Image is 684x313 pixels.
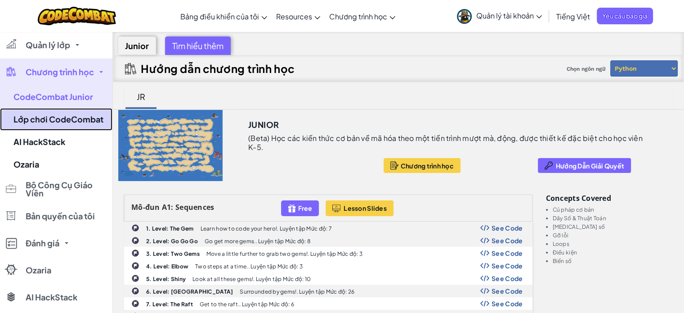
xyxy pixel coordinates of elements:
a: Yêu cầu báo giá [597,8,653,24]
span: Chương trình học [329,12,387,21]
div: JR [128,86,154,107]
img: CodeCombat logo [38,7,116,25]
span: Free [298,204,312,212]
span: Quản lý tài khoản [476,11,542,20]
img: IconChallengeLevel.svg [131,224,139,232]
img: IconChallengeLevel.svg [131,299,139,308]
a: Quản lý tài khoản [452,2,546,30]
span: Hướng Dẫn Giải Quyết [556,162,624,169]
span: Ozaria [26,266,51,274]
a: 4. Level: Elbow Two steps at a time.. Luyện tập Mức độ: 3 Show Code Logo See Code [124,259,532,272]
img: Show Code Logo [480,250,489,256]
div: Tìm hiểu thêm [165,36,231,55]
span: Resources [276,12,312,21]
h3: Concepts covered [546,195,673,202]
img: Show Code Logo [480,263,489,269]
span: AI HackStack [26,293,77,301]
img: IconChallengeLevel.svg [131,236,139,245]
img: IconCurriculumGuide.svg [125,63,136,74]
span: Mô-đun [131,202,160,212]
h3: Junior [248,118,279,132]
a: 1. Level: The Gem Learn how to code your hero!. Luyện tập Mức độ: 7 Show Code Logo See Code [124,222,532,234]
li: Biến số [553,258,673,264]
img: Show Code Logo [480,288,489,294]
span: See Code [492,249,523,257]
span: See Code [492,287,523,295]
img: Show Code Logo [480,225,489,231]
b: 6. Level: [GEOGRAPHIC_DATA] [146,288,233,295]
a: Tiếng Việt [552,4,595,28]
span: See Code [492,300,523,307]
img: Show Code Logo [480,237,489,244]
span: See Code [492,237,523,244]
p: Get to the raft.. Luyện tập Mức độ: 6 [200,301,294,307]
li: Cú pháp cơ bản [553,207,673,213]
p: (Beta) Học các kiến thức cơ bản về mã hóa theo một tiến trình mượt mà, động, được thiết kế đặc bi... [248,134,650,152]
b: 3. Level: Two Gems [146,250,200,257]
span: Chương trình học [401,162,454,169]
b: 2. Level: Go Go Go [146,238,198,245]
a: 3. Level: Two Gems Move a little further to grab two gems!. Luyện tập Mức độ: 3 Show Code Logo Se... [124,247,532,259]
span: Quản lý lớp [26,41,70,49]
p: Move a little further to grab two gems!. Luyện tập Mức độ: 3 [206,251,362,257]
b: 7. Level: The Raft [146,301,193,308]
span: Bộ Công Cụ Giáo Viên [26,181,107,197]
li: Loops [553,241,673,247]
img: Show Code Logo [480,300,489,307]
p: Go get more gems.. Luyện tập Mức độ: 8 [205,238,311,244]
b: 4. Level: Elbow [146,263,188,270]
span: Bản quyền của tôi [26,212,95,220]
span: Lesson Slides [344,204,387,212]
img: IconChallengeLevel.svg [131,287,139,295]
b: 5. Level: Shiny [146,276,186,282]
a: 6. Level: [GEOGRAPHIC_DATA] Surrounded by gems!. Luyện tập Mức độ: 26 Show Code Logo See Code [124,285,532,297]
div: Junior [118,36,156,55]
span: Chương trình học [26,68,94,76]
li: Dãy Số & Thuật Toán [553,215,673,221]
img: IconChallengeLevel.svg [131,249,139,257]
li: [MEDICAL_DATA] số [553,224,673,230]
img: IconFreeLevelv2.svg [288,203,296,213]
a: 2. Level: Go Go Go Go get more gems.. Luyện tập Mức độ: 8 Show Code Logo See Code [124,234,532,247]
img: IconChallengeLevel.svg [131,274,139,282]
span: Bảng điều khiển của tôi [180,12,259,21]
a: Bảng điều khiển của tôi [176,4,272,28]
button: Hướng Dẫn Giải Quyết [538,158,631,173]
span: Chọn ngôn ngữ [563,62,609,76]
span: See Code [492,275,523,282]
a: 7. Level: The Raft Get to the raft.. Luyện tập Mức độ: 6 Show Code Logo See Code [124,297,532,310]
img: avatar [457,9,472,24]
p: Look at all these gems!. Luyện tập Mức độ: 10 [192,276,311,282]
a: Resources [272,4,325,28]
a: Chương trình học [325,4,400,28]
span: Đánh giá [26,239,59,247]
p: Learn how to code your hero!. Luyện tập Mức độ: 7 [201,226,332,231]
a: 5. Level: Shiny Look at all these gems!. Luyện tập Mức độ: 10 Show Code Logo See Code [124,272,532,285]
span: See Code [492,262,523,269]
button: Lesson Slides [326,200,393,216]
li: Gỡ lỗi [553,232,673,238]
span: A1: Sequences [162,202,215,212]
img: Show Code Logo [480,275,489,281]
li: Điều kiện [553,249,673,255]
p: Surrounded by gems!. Luyện tập Mức độ: 26 [240,289,354,295]
b: 1. Level: The Gem [146,225,194,232]
img: IconChallengeLevel.svg [131,262,139,270]
p: Two steps at a time.. Luyện tập Mức độ: 3 [195,263,303,269]
button: Chương trình học [384,158,460,173]
h2: Hướng dẫn chương trình học [141,62,295,75]
span: See Code [492,224,523,231]
span: Tiếng Việt [556,12,590,21]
